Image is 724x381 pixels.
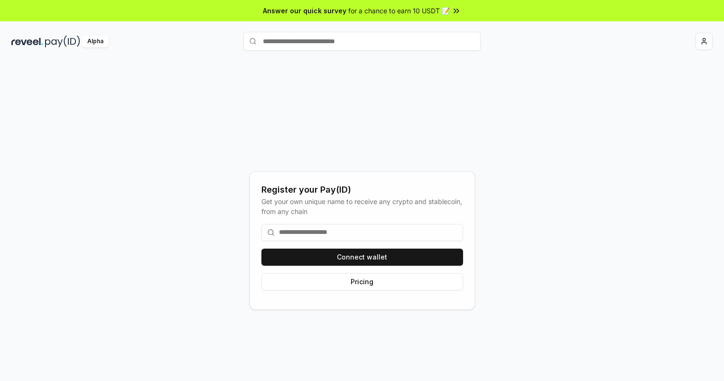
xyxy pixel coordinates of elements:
div: Alpha [82,36,109,47]
button: Connect wallet [261,249,463,266]
div: Register your Pay(ID) [261,183,463,196]
span: Answer our quick survey [263,6,346,16]
div: Get your own unique name to receive any crypto and stablecoin, from any chain [261,196,463,216]
img: reveel_dark [11,36,43,47]
span: for a chance to earn 10 USDT 📝 [348,6,450,16]
img: pay_id [45,36,80,47]
button: Pricing [261,273,463,290]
